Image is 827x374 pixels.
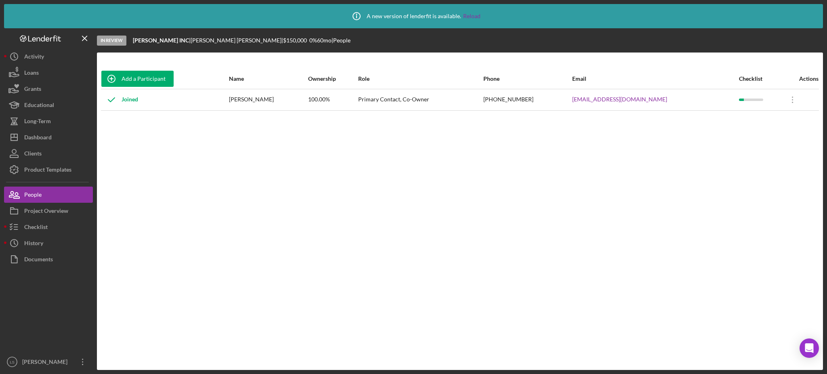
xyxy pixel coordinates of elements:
[101,71,174,87] button: Add a Participant
[24,145,42,164] div: Clients
[358,90,483,110] div: Primary Contact, Co-Owner
[4,81,93,97] button: Grants
[572,96,667,103] a: [EMAIL_ADDRESS][DOMAIN_NAME]
[317,37,332,44] div: 60 mo
[483,90,571,110] div: [PHONE_NUMBER]
[122,71,166,87] div: Add a Participant
[308,76,357,82] div: Ownership
[4,129,93,145] button: Dashboard
[24,129,52,147] div: Dashboard
[191,37,283,44] div: [PERSON_NAME] [PERSON_NAME] |
[4,48,93,65] button: Activity
[4,65,93,81] button: Loans
[24,65,39,83] div: Loans
[4,113,93,129] button: Long-Term
[133,37,191,44] div: |
[308,90,357,110] div: 100.00%
[24,81,41,99] div: Grants
[24,97,54,115] div: Educational
[4,203,93,219] button: Project Overview
[309,37,317,44] div: 0 %
[24,48,44,67] div: Activity
[358,76,483,82] div: Role
[4,97,93,113] button: Educational
[133,37,189,44] b: [PERSON_NAME] INC
[10,360,15,364] text: LS
[332,37,351,44] div: | People
[739,76,782,82] div: Checklist
[4,162,93,178] button: Product Templates
[24,235,43,253] div: History
[463,13,481,19] a: Reload
[97,36,126,46] div: In Review
[4,187,93,203] button: People
[20,354,73,372] div: [PERSON_NAME]
[24,203,68,221] div: Project Overview
[4,145,93,162] button: Clients
[800,338,819,358] div: Open Intercom Messenger
[4,251,93,267] button: Documents
[4,235,93,251] button: History
[483,76,571,82] div: Phone
[101,90,138,110] div: Joined
[572,76,738,82] div: Email
[283,37,307,44] span: $150,000
[24,251,53,269] div: Documents
[229,76,308,82] div: Name
[4,354,93,370] button: LS[PERSON_NAME]
[24,219,48,237] div: Checklist
[229,90,308,110] div: [PERSON_NAME]
[4,219,93,235] button: Checklist
[24,187,42,205] div: People
[24,162,71,180] div: Product Templates
[783,76,819,82] div: Actions
[346,6,481,26] div: A new version of lenderfit is available.
[24,113,51,131] div: Long-Term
